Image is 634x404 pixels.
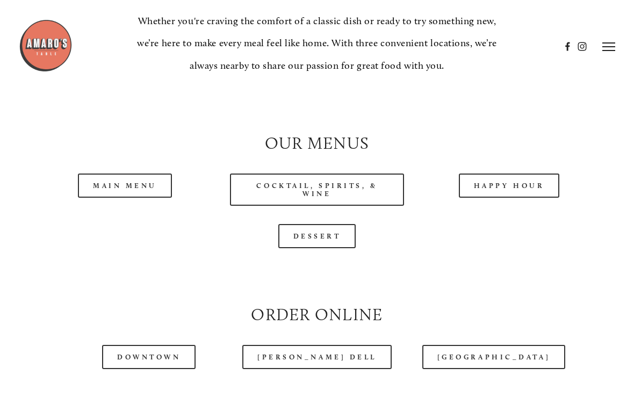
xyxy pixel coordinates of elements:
a: [PERSON_NAME] Dell [242,345,392,369]
a: Downtown [102,345,196,369]
a: Cocktail, Spirits, & Wine [230,174,404,206]
a: Happy Hour [459,174,560,198]
a: [GEOGRAPHIC_DATA] [422,345,565,369]
img: Amaro's Table [19,19,73,73]
h2: Our Menus [38,132,596,155]
a: Main Menu [78,174,172,198]
h2: Order Online [38,303,596,327]
a: Dessert [278,224,356,248]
